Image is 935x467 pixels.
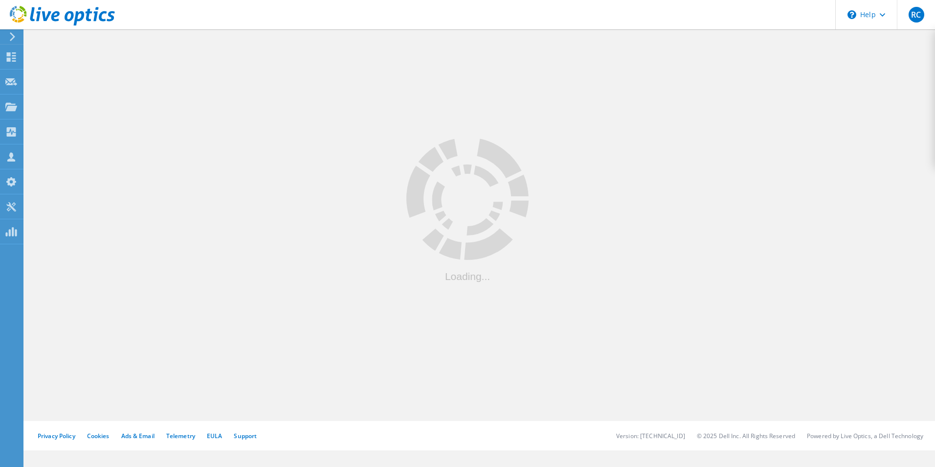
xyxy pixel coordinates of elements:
a: EULA [207,432,222,440]
svg: \n [847,10,856,19]
li: © 2025 Dell Inc. All Rights Reserved [697,432,795,440]
a: Live Optics Dashboard [10,21,115,27]
a: Telemetry [166,432,195,440]
a: Support [234,432,257,440]
a: Cookies [87,432,110,440]
li: Powered by Live Optics, a Dell Technology [807,432,923,440]
span: RC [911,11,921,19]
a: Privacy Policy [38,432,75,440]
li: Version: [TECHNICAL_ID] [616,432,685,440]
div: Loading... [406,271,529,281]
a: Ads & Email [121,432,155,440]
